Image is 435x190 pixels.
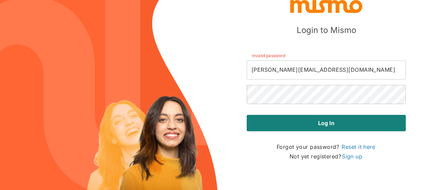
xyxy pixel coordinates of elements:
[297,25,356,36] h5: Login to Mismo
[247,47,406,59] span: Invalid password
[290,152,363,161] p: Not yet registered?
[341,143,376,151] a: Reset it here
[247,61,406,80] input: Email
[277,142,376,152] p: Forgot your password?
[247,115,406,131] button: Log in
[341,152,363,160] a: Sign up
